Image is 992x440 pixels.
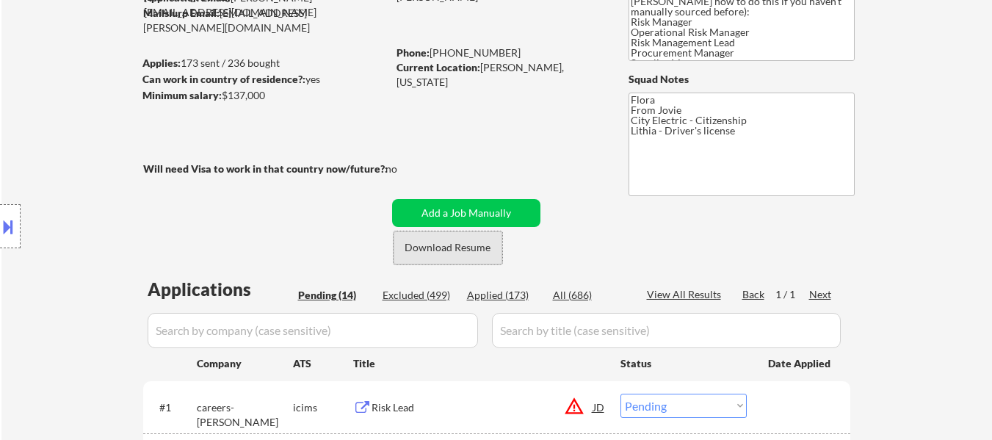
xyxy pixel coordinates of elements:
div: All (686) [553,288,626,303]
div: Applied (173) [467,288,540,303]
input: Search by company (case sensitive) [148,313,478,348]
div: $137,000 [142,88,387,103]
div: 1 / 1 [775,287,809,302]
div: Company [197,356,293,371]
div: Next [809,287,833,302]
div: [PERSON_NAME], [US_STATE] [397,60,604,89]
strong: Will need Visa to work in that country now/future?: [143,162,388,175]
div: ATS [293,356,353,371]
div: Excluded (499) [383,288,456,303]
strong: Applies: [142,57,181,69]
strong: Phone: [397,46,430,59]
div: JD [592,394,607,420]
div: Pending (14) [298,288,372,303]
div: no [385,162,427,176]
div: [EMAIL_ADDRESS][PERSON_NAME][DOMAIN_NAME] [143,6,387,35]
div: Date Applied [768,356,833,371]
div: careers-[PERSON_NAME] [197,400,293,429]
div: Title [353,356,607,371]
strong: Mailslurp Email: [143,7,220,19]
strong: Can work in country of residence?: [142,73,305,85]
div: Risk Lead [372,400,593,415]
div: Status [620,350,747,376]
button: warning_amber [564,396,584,416]
div: icims [293,400,353,415]
div: View All Results [647,287,725,302]
strong: Minimum salary: [142,89,222,101]
input: Search by title (case sensitive) [492,313,841,348]
div: yes [142,72,383,87]
div: [PHONE_NUMBER] [397,46,604,60]
div: 173 sent / 236 bought [142,56,387,71]
button: Add a Job Manually [392,199,540,227]
div: Back [742,287,766,302]
div: #1 [159,400,185,415]
div: Squad Notes [629,72,855,87]
button: Download Resume [394,231,502,264]
strong: Current Location: [397,61,480,73]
